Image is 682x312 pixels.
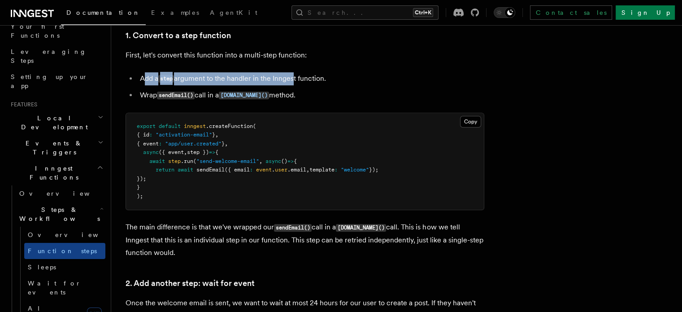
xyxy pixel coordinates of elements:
[616,5,675,20] a: Sign Up
[159,149,184,155] span: ({ event
[206,123,253,129] span: .createFunction
[225,167,250,173] span: ({ email
[165,141,222,147] span: "app/user.created"
[126,29,231,42] a: 1. Convert to a step function
[287,167,306,173] span: .email
[256,167,272,173] span: event
[24,259,105,275] a: Sleeps
[250,167,253,173] span: :
[126,221,484,259] p: The main difference is that we've wrapped our call in a call. This is how we tell Inngest that th...
[149,158,165,164] span: await
[178,167,193,173] span: await
[11,48,87,64] span: Leveraging Steps
[219,91,269,99] a: [DOMAIN_NAME]()
[291,5,439,20] button: Search...Ctrl+K
[19,190,112,197] span: Overview
[7,160,105,185] button: Inngest Functions
[369,167,378,173] span: });
[294,158,297,164] span: {
[143,149,159,155] span: async
[146,3,204,24] a: Examples
[222,141,225,147] span: }
[225,141,228,147] span: ,
[159,123,181,129] span: default
[137,193,143,199] span: );
[7,110,105,135] button: Local Development
[334,167,338,173] span: :
[7,114,98,132] span: Local Development
[28,264,56,271] span: Sleeps
[156,132,212,138] span: "activation-email"
[149,132,152,138] span: :
[494,7,515,18] button: Toggle dark mode
[7,135,105,160] button: Events & Triggers
[137,123,156,129] span: export
[259,158,262,164] span: ,
[253,123,256,129] span: (
[151,9,199,16] span: Examples
[158,75,174,83] code: step
[184,149,187,155] span: ,
[7,164,97,182] span: Inngest Functions
[210,9,257,16] span: AgentKit
[137,89,484,102] li: Wrap call in a method.
[24,243,105,259] a: Function steps
[24,275,105,300] a: Wait for events
[275,167,287,173] span: user
[212,132,215,138] span: }
[24,227,105,243] a: Overview
[126,49,484,62] p: First, let's convert this function into a multi-step function:
[306,167,309,173] span: ,
[215,132,218,138] span: ,
[16,185,105,202] a: Overview
[28,247,97,255] span: Function steps
[196,158,259,164] span: "send-welcome-email"
[137,176,146,182] span: });
[126,277,255,290] a: 2. Add another step: wait for event
[7,139,98,157] span: Events & Triggers
[7,44,105,69] a: Leveraging Steps
[274,224,312,232] code: sendEmail()
[193,158,196,164] span: (
[341,167,369,173] span: "welcome"
[184,123,206,129] span: inngest
[157,92,195,99] code: sendEmail()
[11,73,88,89] span: Setting up your app
[61,3,146,25] a: Documentation
[413,8,433,17] kbd: Ctrl+K
[215,149,218,155] span: {
[168,158,181,164] span: step
[137,184,140,190] span: }
[137,72,484,85] li: Add a argument to the handler in the Inngest function.
[196,167,225,173] span: sendEmail
[7,101,37,108] span: Features
[204,3,263,24] a: AgentKit
[28,280,81,296] span: Wait for events
[7,18,105,44] a: Your first Functions
[7,69,105,94] a: Setting up your app
[309,167,334,173] span: template
[187,149,209,155] span: step })
[281,158,287,164] span: ()
[66,9,140,16] span: Documentation
[137,141,159,147] span: { event
[460,116,481,127] button: Copy
[28,231,120,238] span: Overview
[181,158,193,164] span: .run
[272,167,275,173] span: .
[209,149,215,155] span: =>
[159,141,162,147] span: :
[265,158,281,164] span: async
[16,205,100,223] span: Steps & Workflows
[287,158,294,164] span: =>
[336,224,386,232] code: [DOMAIN_NAME]()
[137,132,149,138] span: { id
[156,167,174,173] span: return
[530,5,612,20] a: Contact sales
[16,202,105,227] button: Steps & Workflows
